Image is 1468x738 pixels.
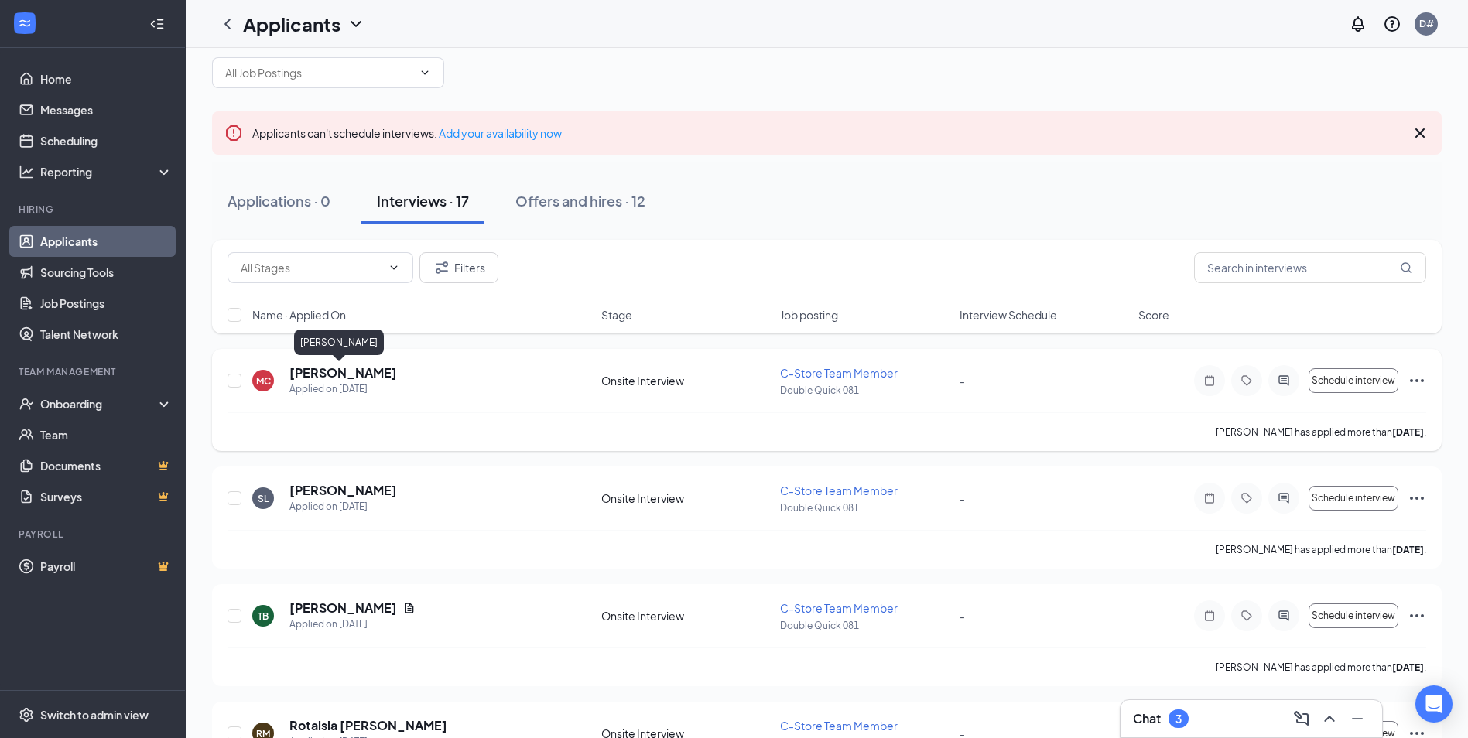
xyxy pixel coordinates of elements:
[1175,712,1182,726] div: 3
[289,717,447,734] h5: Rotaisia [PERSON_NAME]
[601,373,771,388] div: Onsite Interview
[419,67,431,79] svg: ChevronDown
[1216,661,1426,674] p: [PERSON_NAME] has applied more than .
[1275,492,1293,504] svg: ActiveChat
[1216,425,1426,439] p: [PERSON_NAME] has applied more than .
[40,226,173,257] a: Applicants
[19,396,34,412] svg: UserCheck
[1200,492,1219,504] svg: Note
[1408,489,1426,507] svg: Ellipses
[1309,486,1398,511] button: Schedule interview
[1348,709,1367,728] svg: Minimize
[19,528,169,541] div: Payroll
[1194,252,1426,283] input: Search in interviews
[960,609,965,623] span: -
[433,258,451,277] svg: Filter
[780,501,950,514] p: Double Quick 081
[289,482,397,499] h5: [PERSON_NAME]
[19,164,34,179] svg: Analysis
[1289,706,1314,731] button: ComposeMessage
[1200,610,1219,622] svg: Note
[241,259,382,276] input: All Stages
[40,551,173,582] a: PayrollCrown
[218,15,237,33] svg: ChevronLeft
[1408,606,1426,625] svg: Ellipses
[40,707,149,723] div: Switch to admin view
[377,191,469,210] div: Interviews · 17
[601,608,771,624] div: Onsite Interview
[289,499,397,514] div: Applied on [DATE]
[1317,706,1342,731] button: ChevronUp
[601,307,632,323] span: Stage
[40,94,173,125] a: Messages
[17,15,33,31] svg: WorkstreamLogo
[40,288,173,319] a: Job Postings
[1383,15,1401,33] svg: QuestionInfo
[1216,543,1426,556] p: [PERSON_NAME] has applied more than .
[1400,261,1412,274] svg: MagnifyingGlass
[252,307,346,323] span: Name · Applied On
[256,374,271,388] div: MC
[40,257,173,288] a: Sourcing Tools
[1419,17,1434,30] div: D#
[1309,603,1398,628] button: Schedule interview
[419,252,498,283] button: Filter Filters
[40,63,173,94] a: Home
[1312,375,1395,386] span: Schedule interview
[294,330,384,355] div: [PERSON_NAME]
[289,381,397,397] div: Applied on [DATE]
[1312,493,1395,504] span: Schedule interview
[19,203,169,216] div: Hiring
[225,64,412,81] input: All Job Postings
[1345,706,1370,731] button: Minimize
[780,719,898,733] span: C-Store Team Member
[1138,307,1169,323] span: Score
[1237,374,1256,387] svg: Tag
[1312,610,1395,621] span: Schedule interview
[780,307,838,323] span: Job posting
[289,617,416,632] div: Applied on [DATE]
[289,364,397,381] h5: [PERSON_NAME]
[960,491,965,505] span: -
[1292,709,1311,728] svg: ComposeMessage
[19,365,169,378] div: Team Management
[1392,661,1424,673] b: [DATE]
[40,419,173,450] a: Team
[289,600,397,617] h5: [PERSON_NAME]
[1392,544,1424,555] b: [DATE]
[960,307,1057,323] span: Interview Schedule
[388,261,400,274] svg: ChevronDown
[1320,709,1339,728] svg: ChevronUp
[1411,124,1429,142] svg: Cross
[149,16,165,32] svg: Collapse
[258,610,269,623] div: TB
[1237,610,1256,622] svg: Tag
[1237,492,1256,504] svg: Tag
[40,319,173,350] a: Talent Network
[40,396,159,412] div: Onboarding
[1415,685,1453,723] div: Open Intercom Messenger
[1275,374,1293,387] svg: ActiveChat
[960,374,965,388] span: -
[515,191,645,210] div: Offers and hires · 12
[1133,710,1161,727] h3: Chat
[1200,374,1219,387] svg: Note
[780,366,898,380] span: C-Store Team Member
[40,450,173,481] a: DocumentsCrown
[439,126,562,140] a: Add your availability now
[403,602,416,614] svg: Document
[1275,610,1293,622] svg: ActiveChat
[347,15,365,33] svg: ChevronDown
[1309,368,1398,393] button: Schedule interview
[40,164,173,179] div: Reporting
[19,707,34,723] svg: Settings
[601,490,771,506] div: Onsite Interview
[1408,371,1426,390] svg: Ellipses
[40,125,173,156] a: Scheduling
[780,384,950,397] p: Double Quick 081
[228,191,330,210] div: Applications · 0
[1392,426,1424,438] b: [DATE]
[258,492,269,505] div: SL
[780,483,898,497] span: C-Store Team Member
